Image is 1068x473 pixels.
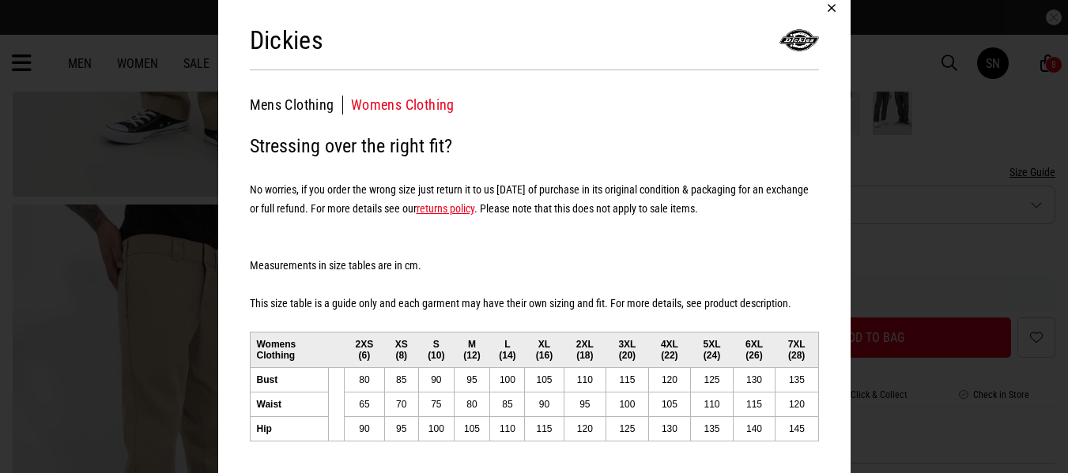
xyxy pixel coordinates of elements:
[606,367,649,392] td: 115
[384,367,419,392] td: 85
[13,6,60,54] button: Open LiveChat chat widget
[250,367,329,392] td: Bust
[250,392,329,416] td: Waist
[648,392,691,416] td: 105
[384,332,419,367] td: XS (8)
[250,237,819,313] h5: Measurements in size tables are in cm. This size table is a guide only and each garment may have ...
[250,24,324,56] h2: Dickies
[776,367,818,392] td: 135
[345,367,384,392] td: 80
[419,367,455,392] td: 90
[733,332,776,367] td: 6XL (26)
[419,416,455,441] td: 100
[606,392,649,416] td: 100
[776,332,818,367] td: 7XL (28)
[606,332,649,367] td: 3XL (20)
[419,392,455,416] td: 75
[733,416,776,441] td: 140
[250,332,329,367] td: Womens Clothing
[525,392,564,416] td: 90
[419,332,455,367] td: S (10)
[648,332,691,367] td: 4XL (22)
[417,202,474,215] a: returns policy
[525,416,564,441] td: 115
[454,367,490,392] td: 95
[691,332,734,367] td: 5XL (24)
[564,332,606,367] td: 2XL (18)
[351,96,455,114] button: Womens Clothing
[454,416,490,441] td: 105
[454,332,490,367] td: M (12)
[384,416,419,441] td: 95
[345,332,384,367] td: 2XS (6)
[564,367,606,392] td: 110
[733,392,776,416] td: 115
[691,367,734,392] td: 125
[648,367,691,392] td: 120
[250,96,343,114] button: Mens Clothing
[250,180,819,218] h5: No worries, if you order the wrong size just return it to us [DATE] of purchase in its original c...
[525,332,564,367] td: XL (16)
[776,416,818,441] td: 145
[490,367,525,392] td: 100
[691,416,734,441] td: 135
[345,392,384,416] td: 65
[250,130,819,162] h2: Stressing over the right fit?
[490,332,525,367] td: L (14)
[648,416,691,441] td: 130
[490,392,525,416] td: 85
[250,416,329,441] td: Hip
[564,416,606,441] td: 120
[733,367,776,392] td: 130
[525,367,564,392] td: 105
[345,416,384,441] td: 90
[384,392,419,416] td: 70
[779,21,819,60] img: Dickies
[490,416,525,441] td: 110
[776,392,818,416] td: 120
[691,392,734,416] td: 110
[606,416,649,441] td: 125
[454,392,490,416] td: 80
[564,392,606,416] td: 95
